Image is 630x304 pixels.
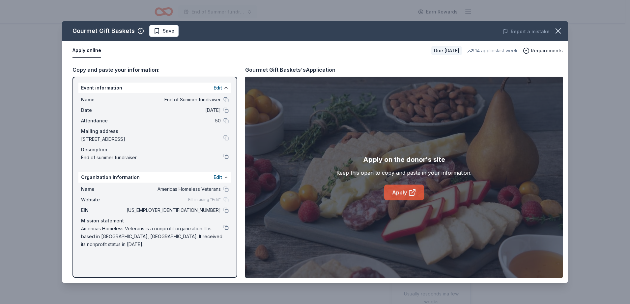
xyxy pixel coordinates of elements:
span: End of Summer fundraiser [125,96,221,104]
div: Mailing address [81,127,229,135]
div: Gourmet Gift Baskets's Application [245,65,335,74]
span: End of summer fundraiser [81,154,223,162]
span: Attendance [81,117,125,125]
div: Apply on the donor's site [363,154,445,165]
button: Requirements [523,47,563,55]
span: Americas Homeless Veterans is a nonprofit organization. It is based in [GEOGRAPHIC_DATA], [GEOGRA... [81,225,223,248]
span: Save [163,27,174,35]
button: Edit [214,173,222,181]
div: 14 applies last week [467,47,518,55]
span: [DATE] [125,106,221,114]
a: Apply [384,185,424,200]
span: [STREET_ADDRESS] [81,135,223,143]
button: Apply online [72,44,101,58]
div: Copy and paste your information: [72,65,237,74]
div: Event information [78,83,231,93]
div: Keep this open to copy and paste in your information. [336,169,472,177]
button: Edit [214,84,222,92]
div: Gourmet Gift Baskets [72,26,135,36]
div: Description [81,146,229,154]
span: EIN [81,206,125,214]
span: Name [81,185,125,193]
button: Save [149,25,179,37]
span: 50 [125,117,221,125]
span: Name [81,96,125,104]
span: [US_EMPLOYER_IDENTIFICATION_NUMBER] [125,206,221,214]
button: Report a mistake [503,28,550,36]
span: Fill in using "Edit" [188,197,221,202]
span: Requirements [531,47,563,55]
div: Organization information [78,172,231,183]
span: Americas Homeless Veterans [125,185,221,193]
div: Due [DATE] [431,46,462,55]
div: Mission statement [81,217,229,225]
span: Website [81,196,125,204]
span: Date [81,106,125,114]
